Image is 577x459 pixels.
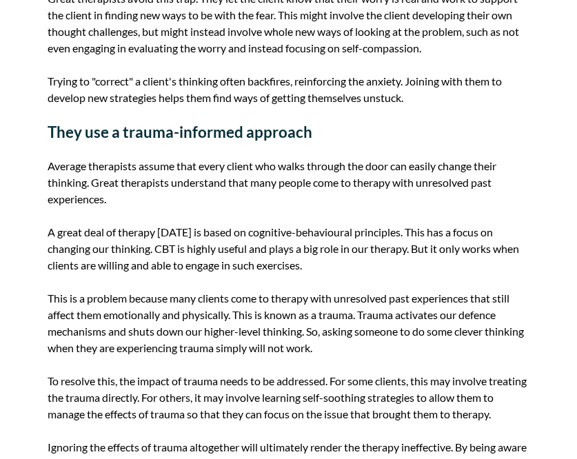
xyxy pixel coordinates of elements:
h2: They use a trauma-informed approach [48,123,530,141]
p: A great deal of therapy [DATE] is based on cognitive-behavioural principles. This has a focus on ... [48,224,530,274]
p: Average therapists assume that every client who walks through the door can easily change their th... [48,158,530,207]
p: To resolve this, the impact of trauma needs to be addressed. For some clients, this may involve t... [48,373,530,422]
p: Trying to "correct" a client's thinking often backfires, reinforcing the anxiety. Joining with th... [48,73,530,106]
p: This is a problem because many clients come to therapy with unresolved past experiences that stil... [48,290,530,356]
